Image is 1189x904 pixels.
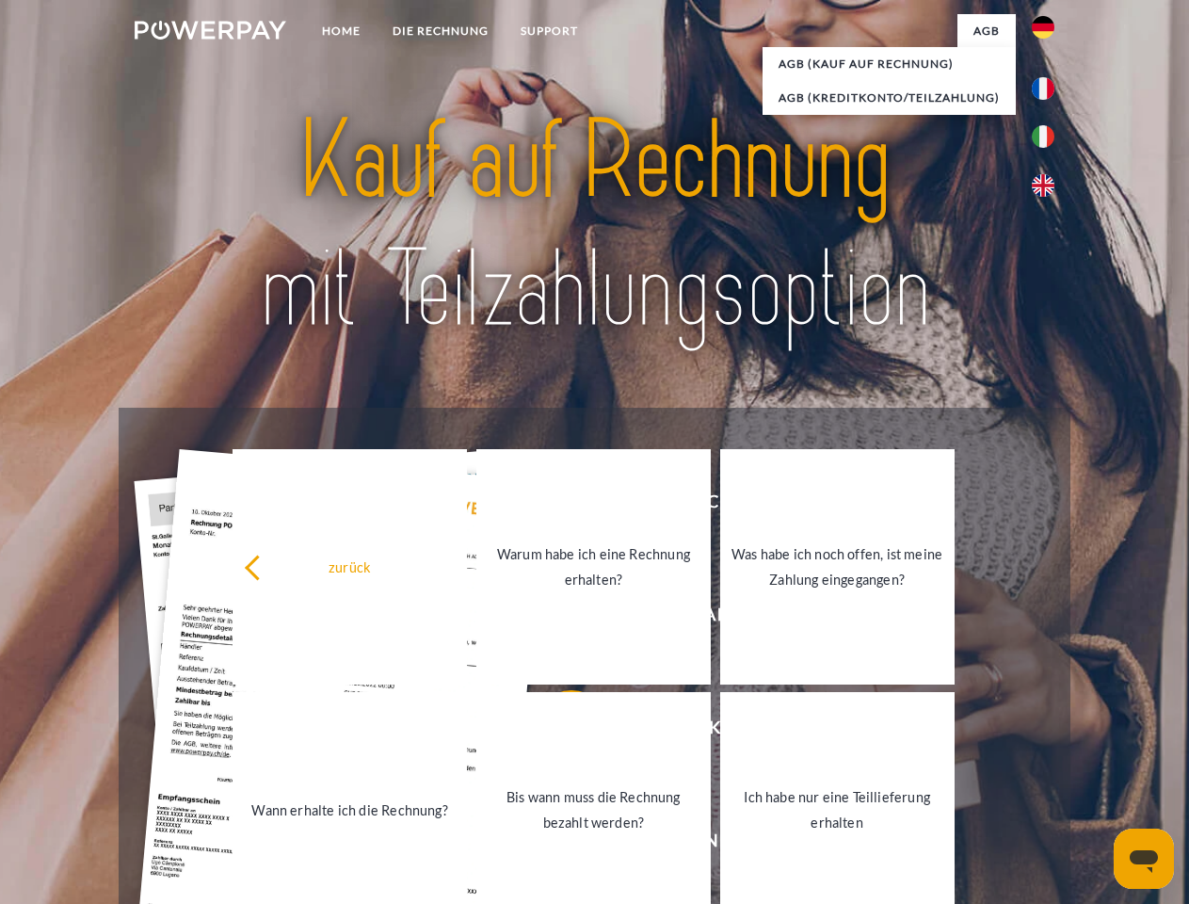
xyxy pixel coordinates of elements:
div: Ich habe nur eine Teillieferung erhalten [731,784,943,835]
a: AGB (Kreditkonto/Teilzahlung) [763,81,1016,115]
img: title-powerpay_de.svg [180,90,1009,361]
img: de [1032,16,1054,39]
iframe: Schaltfläche zum Öffnen des Messaging-Fensters [1114,829,1174,889]
img: logo-powerpay-white.svg [135,21,286,40]
img: en [1032,174,1054,197]
a: AGB (Kauf auf Rechnung) [763,47,1016,81]
img: it [1032,125,1054,148]
a: SUPPORT [505,14,594,48]
a: Home [306,14,377,48]
div: Wann erhalte ich die Rechnung? [244,797,456,822]
img: fr [1032,77,1054,100]
div: zurück [244,554,456,579]
div: Bis wann muss die Rechnung bezahlt werden? [488,784,699,835]
a: agb [957,14,1016,48]
a: Was habe ich noch offen, ist meine Zahlung eingegangen? [720,449,955,685]
a: DIE RECHNUNG [377,14,505,48]
div: Warum habe ich eine Rechnung erhalten? [488,541,699,592]
div: Was habe ich noch offen, ist meine Zahlung eingegangen? [731,541,943,592]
